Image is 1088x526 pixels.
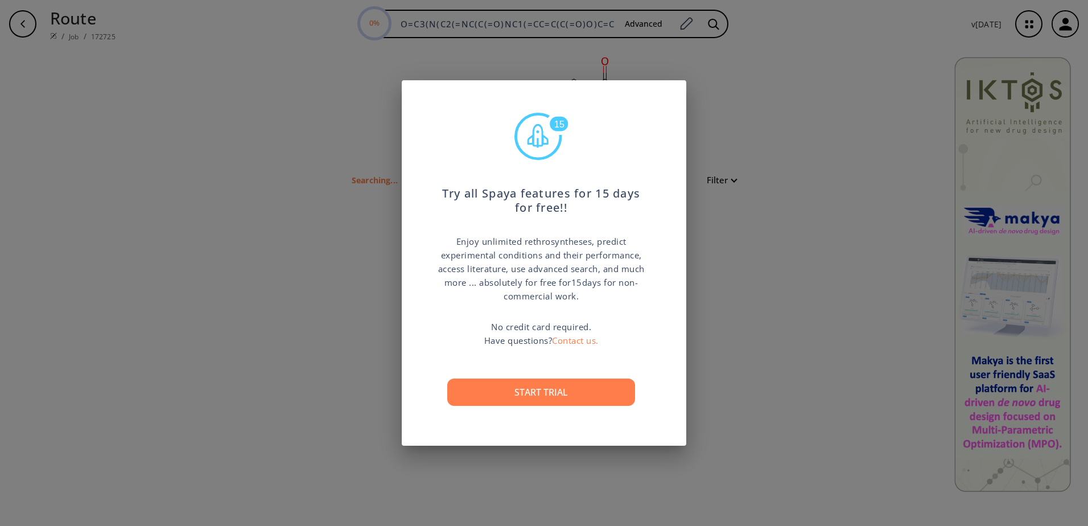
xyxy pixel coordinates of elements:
[436,235,646,303] p: Enjoy unlimited rethrosyntheses, predict experimental conditions and their performance, access li...
[554,120,564,129] text: 15
[436,175,646,215] p: Try all Spaya features for 15 days for free!!
[447,379,635,406] button: Start trial
[484,320,599,347] p: No credit card required. Have questions?
[552,335,599,346] a: Contact us.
